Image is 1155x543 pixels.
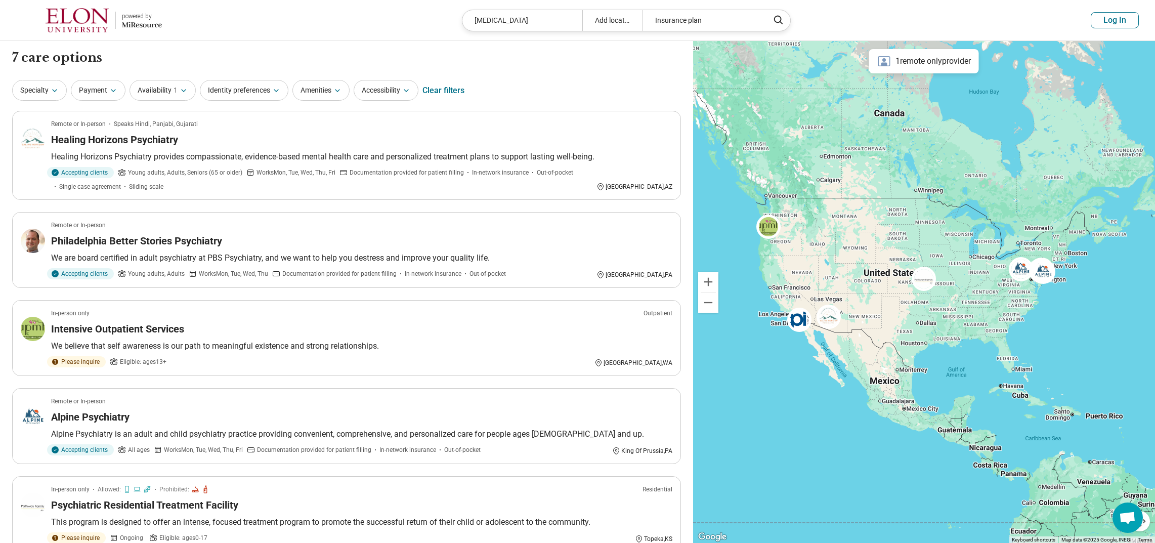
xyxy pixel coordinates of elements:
div: Accepting clients [47,167,114,178]
p: This program is designed to offer an intense, focused treatment program to promote the successful... [51,516,672,528]
p: In-person only [51,485,90,494]
p: Outpatient [644,309,672,318]
div: Add location [582,10,643,31]
div: powered by [122,12,162,21]
span: In-network insurance [472,168,529,177]
button: Zoom out [698,293,718,313]
div: [GEOGRAPHIC_DATA] , WA [594,358,672,367]
p: In-person only [51,309,90,318]
div: [GEOGRAPHIC_DATA] , PA [596,270,672,279]
span: All ages [128,445,150,454]
h1: 7 care options [12,49,102,66]
button: Identity preferences [200,80,288,101]
p: Remote or In-person [51,397,106,406]
span: Out-of-pocket [444,445,481,454]
div: 1 remote only provider [869,49,979,73]
button: Log In [1091,12,1139,28]
span: Speaks Hindi, Panjabi, Gujarati [114,119,198,129]
span: 1 [174,85,178,96]
p: Healing Horizons Psychiatry provides compassionate, evidence-based mental health care and persona... [51,151,672,163]
p: Remote or In-person [51,221,106,230]
span: Works Mon, Tue, Wed, Thu, Fri [256,168,335,177]
button: Accessibility [354,80,418,101]
a: Elon Universitypowered by [16,8,162,32]
div: [MEDICAL_DATA] [462,10,582,31]
h3: Alpine Psychiatry [51,410,130,424]
span: Eligible: ages 13+ [120,357,166,366]
span: Out-of-pocket [537,168,573,177]
span: In-network insurance [405,269,461,278]
div: Accepting clients [47,268,114,279]
div: Please inquire [47,356,106,367]
div: Accepting clients [47,444,114,455]
h3: Intensive Outpatient Services [51,322,184,336]
div: Open chat [1113,503,1143,533]
p: We believe that self awareness is our path to meaningful existence and strong relationships. [51,340,672,352]
div: Clear filters [422,78,464,103]
p: Residential [643,485,672,494]
h3: Psychiatric Residential Treatment Facility [51,498,238,512]
button: Payment [71,80,125,101]
span: Out-of-pocket [469,269,506,278]
a: Terms (opens in new tab) [1138,537,1152,542]
span: Prohibited: [159,485,189,494]
span: In-network insurance [379,445,436,454]
button: Availability1 [130,80,196,101]
span: Documentation provided for patient filling [282,269,397,278]
h3: Healing Horizons Psychiatry [51,133,178,147]
div: Insurance plan [643,10,762,31]
span: Eligible: ages 0-17 [159,533,207,542]
img: Elon University [46,8,109,32]
span: Allowed: [98,485,121,494]
span: Works Mon, Tue, Wed, Thu, Fri [164,445,243,454]
button: Zoom in [698,272,718,292]
span: Young adults, Adults, Seniors (65 or older) [128,168,242,177]
div: King Of Prussia , PA [612,446,672,455]
p: Alpine Psychiatry is an adult and child psychiatry practice providing convenient, comprehensive, ... [51,428,672,440]
button: Specialty [12,80,67,101]
span: Documentation provided for patient filling [350,168,464,177]
span: Map data ©2025 Google, INEGI [1061,537,1132,542]
button: Amenities [292,80,350,101]
span: Sliding scale [129,182,163,191]
span: Works Mon, Tue, Wed, Thu [199,269,268,278]
span: Young adults, Adults [128,269,185,278]
p: Remote or In-person [51,119,106,129]
span: Documentation provided for patient filling [257,445,371,454]
p: We are board certified in adult psychiatry at PBS Psychiatry, and we want to help you destress an... [51,252,672,264]
span: Single case agreement [59,182,121,191]
span: Ongoing [120,533,143,542]
h3: Philadelphia Better Stories Psychiatry [51,234,222,248]
div: [GEOGRAPHIC_DATA] , AZ [596,182,672,191]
